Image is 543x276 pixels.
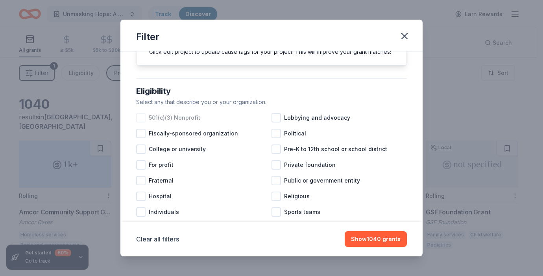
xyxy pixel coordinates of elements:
span: Pre-K to 12th school or school district [284,144,387,154]
span: 501(c)(3) Nonprofit [149,113,200,122]
div: Eligibility [136,85,407,97]
div: Click edit project to update cause tags for your project. This will improve your grant matches! [149,48,394,56]
div: Filter [136,31,159,43]
span: Political [284,129,306,138]
span: Private foundation [284,160,336,170]
div: Select any that describe you or your organization. [136,97,407,107]
span: Sports teams [284,207,320,217]
span: For profit [149,160,174,170]
span: Fiscally-sponsored organization [149,129,238,138]
span: Public or government entity [284,176,360,185]
span: Individuals [149,207,179,217]
span: Fraternal [149,176,174,185]
button: Show1040 grants [345,231,407,247]
button: Clear all filters [136,234,179,244]
span: Lobbying and advocacy [284,113,350,122]
span: Religious [284,192,310,201]
span: Hospital [149,192,172,201]
span: College or university [149,144,206,154]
